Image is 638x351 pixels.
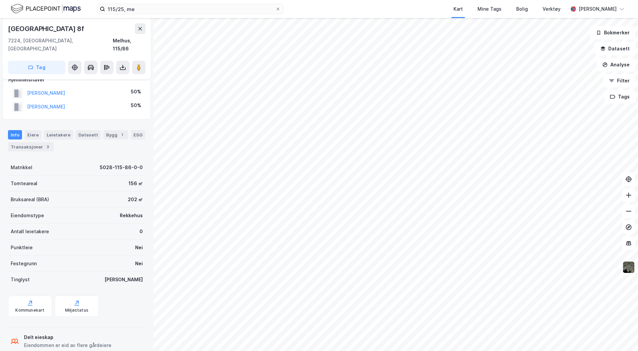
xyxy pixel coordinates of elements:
div: 7224, [GEOGRAPHIC_DATA], [GEOGRAPHIC_DATA] [8,37,113,53]
div: Info [8,130,22,139]
button: Tag [8,61,65,74]
div: Mine Tags [477,5,502,13]
div: Miljøstatus [65,308,88,313]
div: Tomteareal [11,180,37,188]
div: Leietakere [44,130,73,139]
div: 5028-115-86-0-0 [100,163,143,171]
img: 9k= [622,261,635,274]
div: Antall leietakere [11,228,49,236]
img: logo.f888ab2527a4732fd821a326f86c7f29.svg [11,3,81,15]
div: 202 ㎡ [128,196,143,204]
div: Tinglyst [11,276,30,284]
div: Punktleie [11,244,33,252]
iframe: Chat Widget [605,319,638,351]
div: Bygg [103,130,128,139]
div: Kontrollprogram for chat [605,319,638,351]
div: Eiendommen er eid av flere gårdeiere [24,341,111,349]
div: Bruksareal (BRA) [11,196,49,204]
div: Kommunekart [15,308,44,313]
button: Filter [603,74,635,87]
div: 156 ㎡ [128,180,143,188]
div: Nei [135,260,143,268]
button: Tags [604,90,635,103]
div: Transaksjoner [8,142,54,151]
div: ESG [131,130,145,139]
div: Kart [453,5,463,13]
div: Festegrunn [11,260,37,268]
div: 0 [139,228,143,236]
div: Eiere [25,130,41,139]
div: Bolig [516,5,528,13]
div: Verktøy [543,5,561,13]
div: Matrikkel [11,163,32,171]
div: [GEOGRAPHIC_DATA] 8f [8,23,85,34]
div: 50% [131,101,141,109]
input: Søk på adresse, matrikkel, gårdeiere, leietakere eller personer [105,4,275,14]
div: 3 [44,143,51,150]
div: 1 [119,131,125,138]
div: [PERSON_NAME] [579,5,617,13]
div: Delt eieskap [24,333,111,341]
div: Rekkehus [120,212,143,220]
button: Analyse [597,58,635,71]
div: Melhus, 115/86 [113,37,145,53]
button: Bokmerker [590,26,635,39]
button: Datasett [595,42,635,55]
div: Nei [135,244,143,252]
div: 50% [131,88,141,96]
div: [PERSON_NAME] [104,276,143,284]
div: Datasett [76,130,101,139]
div: Hjemmelshaver [8,76,145,84]
div: Eiendomstype [11,212,44,220]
